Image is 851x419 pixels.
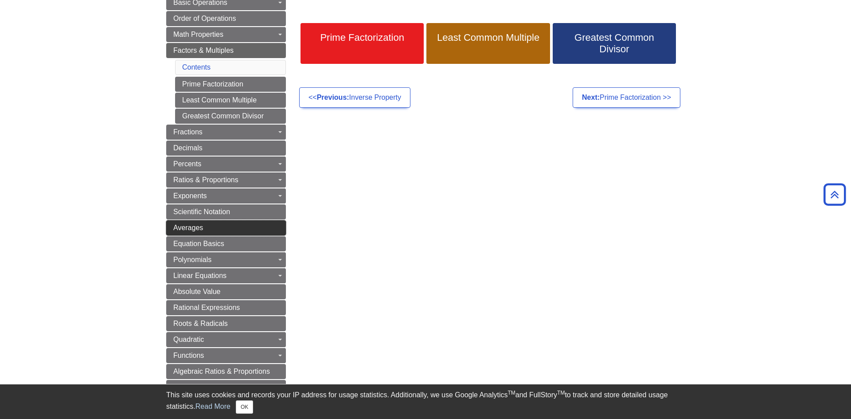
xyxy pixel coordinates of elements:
[173,288,220,295] span: Absolute Value
[173,176,238,184] span: Ratios & Proportions
[301,23,424,64] a: Prime Factorization
[173,208,230,215] span: Scientific Notation
[173,224,203,231] span: Averages
[573,87,680,108] a: Next:Prime Factorization >>
[166,284,286,299] a: Absolute Value
[299,87,410,108] a: <<Previous:Inverse Property
[307,32,417,43] span: Prime Factorization
[166,300,286,315] a: Rational Expressions
[182,63,211,71] a: Contents
[166,125,286,140] a: Fractions
[820,188,849,200] a: Back to Top
[173,47,234,54] span: Factors & Multiples
[166,43,286,58] a: Factors & Multiples
[173,352,204,359] span: Functions
[166,11,286,26] a: Order of Operations
[557,390,565,396] sup: TM
[173,272,226,279] span: Linear Equations
[173,384,250,391] span: Equations & Inequalities
[553,23,676,64] a: Greatest Common Divisor
[426,23,550,64] a: Least Common Multiple
[582,94,600,101] strong: Next:
[173,320,228,327] span: Roots & Radicals
[433,32,543,43] span: Least Common Multiple
[166,390,685,414] div: This site uses cookies and records your IP address for usage statistics. Additionally, we use Goo...
[173,336,204,343] span: Quadratic
[166,380,286,395] a: Equations & Inequalities
[236,400,253,414] button: Close
[173,240,224,247] span: Equation Basics
[166,220,286,235] a: Averages
[175,77,286,92] a: Prime Factorization
[559,32,669,55] span: Greatest Common Divisor
[166,364,286,379] a: Algebraic Ratios & Proportions
[166,252,286,267] a: Polynomials
[166,172,286,188] a: Ratios & Proportions
[166,348,286,363] a: Functions
[173,31,223,38] span: Math Properties
[166,268,286,283] a: Linear Equations
[166,188,286,204] a: Exponents
[166,27,286,42] a: Math Properties
[166,141,286,156] a: Decimals
[507,390,515,396] sup: TM
[173,128,203,136] span: Fractions
[173,256,211,263] span: Polynomials
[173,304,240,311] span: Rational Expressions
[173,144,203,152] span: Decimals
[173,368,270,375] span: Algebraic Ratios & Proportions
[173,15,236,22] span: Order of Operations
[175,93,286,108] a: Least Common Multiple
[166,204,286,219] a: Scientific Notation
[173,160,201,168] span: Percents
[173,192,207,200] span: Exponents
[166,236,286,251] a: Equation Basics
[166,157,286,172] a: Percents
[175,109,286,124] a: Greatest Common Divisor
[195,403,230,410] a: Read More
[166,316,286,331] a: Roots & Radicals
[166,332,286,347] a: Quadratic
[317,94,349,101] strong: Previous:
